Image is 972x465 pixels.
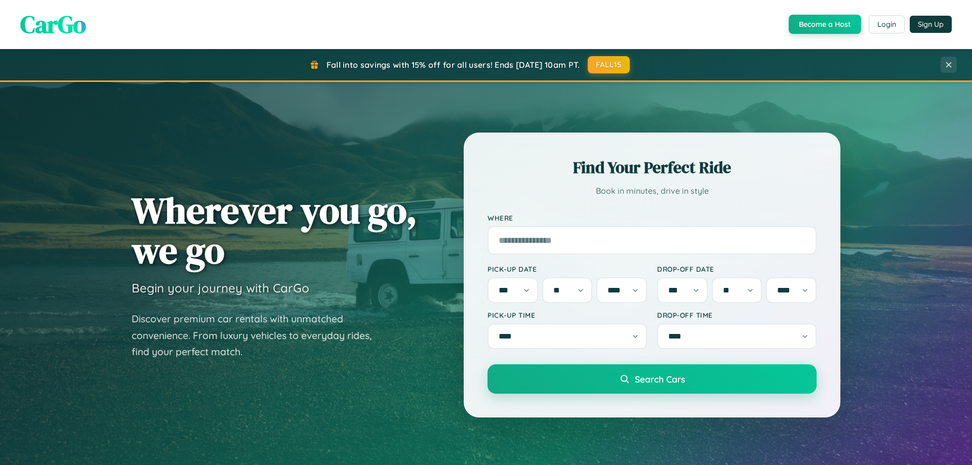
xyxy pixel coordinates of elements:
span: Fall into savings with 15% off for all users! Ends [DATE] 10am PT. [327,60,580,70]
label: Pick-up Time [488,311,647,319]
button: Sign Up [910,16,952,33]
span: CarGo [20,8,86,41]
p: Discover premium car rentals with unmatched convenience. From luxury vehicles to everyday rides, ... [132,311,385,360]
label: Where [488,214,817,222]
label: Drop-off Time [657,311,817,319]
button: FALL15 [588,56,630,73]
button: Become a Host [789,15,861,34]
label: Pick-up Date [488,265,647,273]
button: Search Cars [488,364,817,394]
h3: Begin your journey with CarGo [132,280,309,295]
h1: Wherever you go, we go [132,190,417,270]
span: Search Cars [635,373,685,385]
button: Login [869,15,905,33]
p: Book in minutes, drive in style [488,184,817,198]
h2: Find Your Perfect Ride [488,156,817,179]
label: Drop-off Date [657,265,817,273]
